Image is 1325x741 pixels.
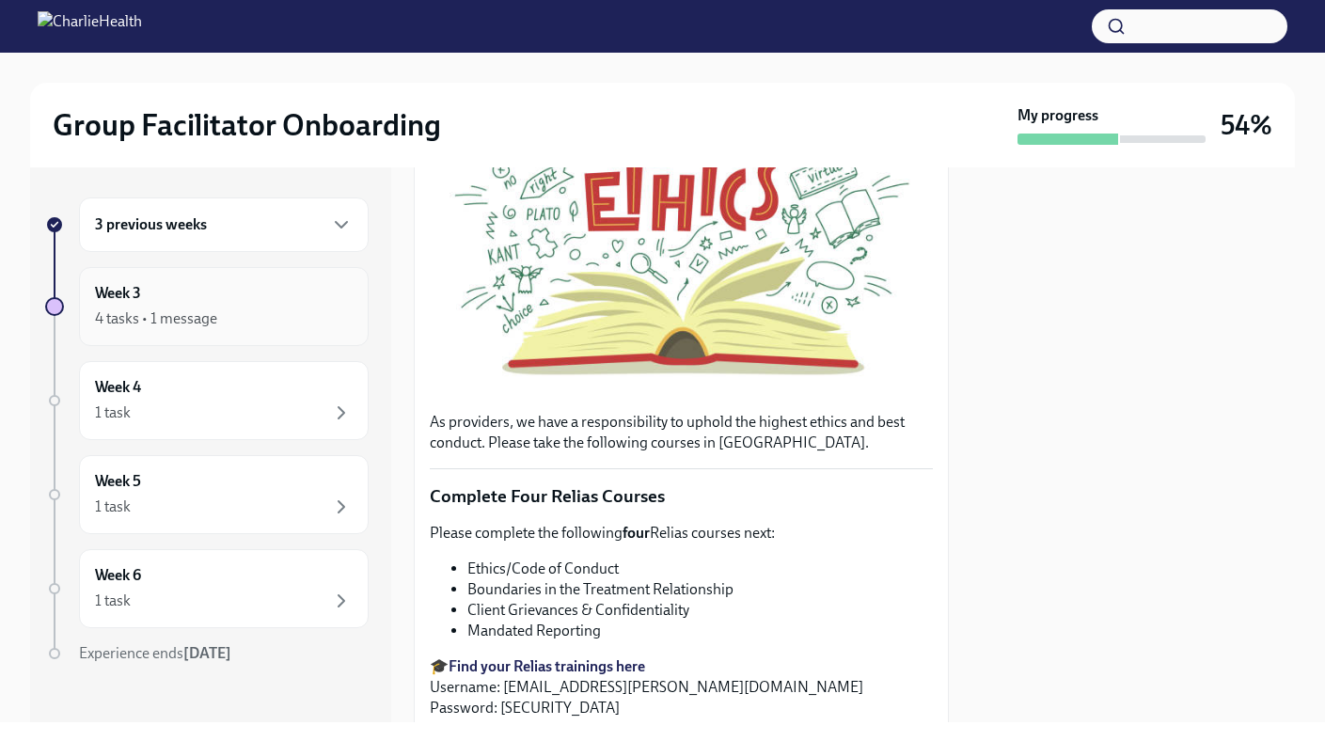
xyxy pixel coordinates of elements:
[430,412,933,453] p: As providers, we have a responsibility to uphold the highest ethics and best conduct. Please take...
[95,402,131,423] div: 1 task
[95,497,131,517] div: 1 task
[430,484,933,509] p: Complete Four Relias Courses
[1017,105,1098,126] strong: My progress
[38,11,142,41] img: CharlieHealth
[467,600,933,621] li: Client Grievances & Confidentiality
[430,40,933,397] button: Zoom image
[95,214,207,235] h6: 3 previous weeks
[467,621,933,641] li: Mandated Reporting
[95,377,141,398] h6: Week 4
[449,657,645,675] a: Find your Relias trainings here
[1221,108,1272,142] h3: 54%
[45,267,369,346] a: Week 34 tasks • 1 message
[95,591,131,611] div: 1 task
[45,361,369,440] a: Week 41 task
[183,644,231,662] strong: [DATE]
[430,523,933,544] p: Please complete the following Relias courses next:
[95,283,141,304] h6: Week 3
[79,644,231,662] span: Experience ends
[467,579,933,600] li: Boundaries in the Treatment Relationship
[79,197,369,252] div: 3 previous weeks
[623,524,650,542] strong: four
[45,455,369,534] a: Week 51 task
[95,471,141,492] h6: Week 5
[45,549,369,628] a: Week 61 task
[95,565,141,586] h6: Week 6
[430,656,933,718] p: 🎓 Username: [EMAIL_ADDRESS][PERSON_NAME][DOMAIN_NAME] Password: [SECURITY_DATA]
[95,308,217,329] div: 4 tasks • 1 message
[53,106,441,144] h2: Group Facilitator Onboarding
[467,559,933,579] li: Ethics/Code of Conduct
